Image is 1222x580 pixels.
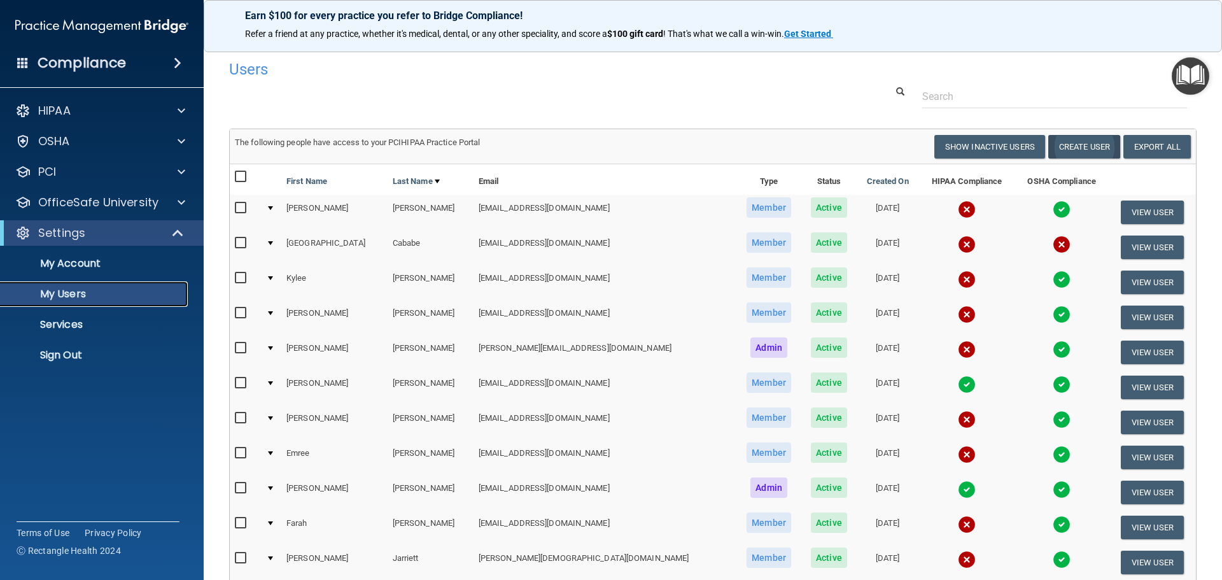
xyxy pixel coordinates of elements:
[811,548,847,568] span: Active
[15,103,185,118] a: HIPAA
[857,545,919,580] td: [DATE]
[958,201,976,218] img: cross.ca9f0e7f.svg
[281,195,388,230] td: [PERSON_NAME]
[857,405,919,440] td: [DATE]
[747,197,791,218] span: Member
[958,236,976,253] img: cross.ca9f0e7f.svg
[474,164,736,195] th: Email
[1121,341,1184,364] button: View User
[474,335,736,370] td: [PERSON_NAME][EMAIL_ADDRESS][DOMAIN_NAME]
[388,265,474,300] td: [PERSON_NAME]
[38,134,70,149] p: OSHA
[857,335,919,370] td: [DATE]
[1121,551,1184,574] button: View User
[747,513,791,533] span: Member
[1053,341,1071,358] img: tick.e7d51cea.svg
[229,61,785,78] h4: Users
[474,195,736,230] td: [EMAIL_ADDRESS][DOMAIN_NAME]
[388,230,474,265] td: Cababe
[857,230,919,265] td: [DATE]
[281,370,388,405] td: [PERSON_NAME]
[1053,201,1071,218] img: tick.e7d51cea.svg
[1053,551,1071,569] img: tick.e7d51cea.svg
[1053,516,1071,534] img: tick.e7d51cea.svg
[857,265,919,300] td: [DATE]
[388,475,474,510] td: [PERSON_NAME]
[15,164,185,180] a: PCI
[1121,446,1184,469] button: View User
[38,54,126,72] h4: Compliance
[857,370,919,405] td: [DATE]
[958,411,976,428] img: cross.ca9f0e7f.svg
[922,85,1187,108] input: Search
[857,440,919,475] td: [DATE]
[85,527,142,539] a: Privacy Policy
[474,265,736,300] td: [EMAIL_ADDRESS][DOMAIN_NAME]
[747,548,791,568] span: Member
[474,370,736,405] td: [EMAIL_ADDRESS][DOMAIN_NAME]
[281,335,388,370] td: [PERSON_NAME]
[958,271,976,288] img: cross.ca9f0e7f.svg
[281,545,388,580] td: [PERSON_NAME]
[607,29,663,39] strong: $100 gift card
[38,164,56,180] p: PCI
[388,335,474,370] td: [PERSON_NAME]
[245,10,1181,22] p: Earn $100 for every practice you refer to Bridge Compliance!
[811,232,847,253] span: Active
[8,288,182,301] p: My Users
[388,300,474,335] td: [PERSON_NAME]
[1121,481,1184,504] button: View User
[38,225,85,241] p: Settings
[663,29,784,39] span: ! That's what we call a win-win.
[8,349,182,362] p: Sign Out
[747,267,791,288] span: Member
[1048,135,1120,159] button: Create User
[857,475,919,510] td: [DATE]
[857,195,919,230] td: [DATE]
[811,337,847,358] span: Active
[736,164,801,195] th: Type
[801,164,857,195] th: Status
[811,513,847,533] span: Active
[474,545,736,580] td: [PERSON_NAME][DEMOGRAPHIC_DATA][DOMAIN_NAME]
[1121,306,1184,329] button: View User
[784,29,833,39] a: Get Started
[286,174,327,189] a: First Name
[1172,57,1209,95] button: Open Resource Center
[857,510,919,545] td: [DATE]
[747,372,791,393] span: Member
[1121,411,1184,434] button: View User
[811,267,847,288] span: Active
[811,372,847,393] span: Active
[388,405,474,440] td: [PERSON_NAME]
[388,195,474,230] td: [PERSON_NAME]
[8,257,182,270] p: My Account
[281,475,388,510] td: [PERSON_NAME]
[1121,271,1184,294] button: View User
[1121,201,1184,224] button: View User
[15,13,188,39] img: PMB logo
[1121,516,1184,539] button: View User
[235,138,481,147] span: The following people have access to your PCIHIPAA Practice Portal
[958,376,976,393] img: tick.e7d51cea.svg
[38,195,158,210] p: OfficeSafe University
[474,300,736,335] td: [EMAIL_ADDRESS][DOMAIN_NAME]
[1053,306,1071,323] img: tick.e7d51cea.svg
[1053,271,1071,288] img: tick.e7d51cea.svg
[747,232,791,253] span: Member
[474,405,736,440] td: [EMAIL_ADDRESS][DOMAIN_NAME]
[245,29,607,39] span: Refer a friend at any practice, whether it's medical, dental, or any other speciality, and score a
[281,405,388,440] td: [PERSON_NAME]
[747,407,791,428] span: Member
[958,306,976,323] img: cross.ca9f0e7f.svg
[474,230,736,265] td: [EMAIL_ADDRESS][DOMAIN_NAME]
[17,544,121,557] span: Ⓒ Rectangle Health 2024
[388,545,474,580] td: Jarriett
[811,407,847,428] span: Active
[474,440,736,475] td: [EMAIL_ADDRESS][DOMAIN_NAME]
[1053,481,1071,499] img: tick.e7d51cea.svg
[281,265,388,300] td: Kylee
[958,341,976,358] img: cross.ca9f0e7f.svg
[811,477,847,498] span: Active
[747,442,791,463] span: Member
